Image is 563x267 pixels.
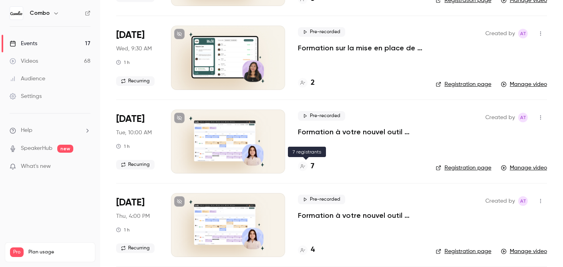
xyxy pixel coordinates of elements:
[10,126,90,135] li: help-dropdown-opener
[298,211,423,220] a: Formation à votre nouvel outil Combo 🚀
[116,243,155,253] span: Recurring
[518,29,528,38] span: Amandine Test
[116,26,158,90] div: Aug 27 Wed, 9:30 AM (Europe/Paris)
[298,111,345,121] span: Pre-recorded
[116,212,150,220] span: Thu, 4:00 PM
[520,196,526,206] span: AT
[501,80,547,88] a: Manage video
[116,29,145,42] span: [DATE]
[298,78,315,88] a: 2
[116,193,158,257] div: Aug 21 Thu, 4:00 PM (Europe/Paris)
[116,110,158,173] div: Aug 26 Tue, 10:00 AM (Europe/Paris)
[10,92,42,100] div: Settings
[10,75,45,83] div: Audience
[116,59,130,66] div: 1 h
[298,195,345,204] span: Pre-recorded
[436,164,491,172] a: Registration page
[485,196,515,206] span: Created by
[10,57,38,65] div: Videos
[21,162,51,171] span: What's new
[436,247,491,255] a: Registration page
[485,29,515,38] span: Created by
[501,164,547,172] a: Manage video
[30,9,50,17] h6: Combo
[10,247,24,257] span: Pro
[116,45,152,53] span: Wed, 9:30 AM
[116,113,145,126] span: [DATE]
[21,144,52,153] a: SpeakerHub
[116,76,155,86] span: Recurring
[518,196,528,206] span: Amandine Test
[10,7,23,20] img: Combo
[436,80,491,88] a: Registration page
[501,247,547,255] a: Manage video
[21,126,32,135] span: Help
[28,249,90,255] span: Plan usage
[116,227,130,233] div: 1 h
[57,145,73,153] span: new
[298,161,314,172] a: 7
[485,113,515,122] span: Created by
[298,127,423,137] a: Formation à votre nouvel outil Combo 🚀
[311,161,314,172] h4: 7
[298,245,315,255] a: 4
[311,245,315,255] h4: 4
[520,29,526,38] span: AT
[116,196,145,209] span: [DATE]
[298,43,423,53] a: Formation sur la mise en place de la Pointeuse Combo 🚦
[10,40,37,48] div: Events
[518,113,528,122] span: Amandine Test
[311,78,315,88] h4: 2
[116,129,152,137] span: Tue, 10:00 AM
[116,143,130,149] div: 1 h
[298,27,345,37] span: Pre-recorded
[520,113,526,122] span: AT
[116,160,155,169] span: Recurring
